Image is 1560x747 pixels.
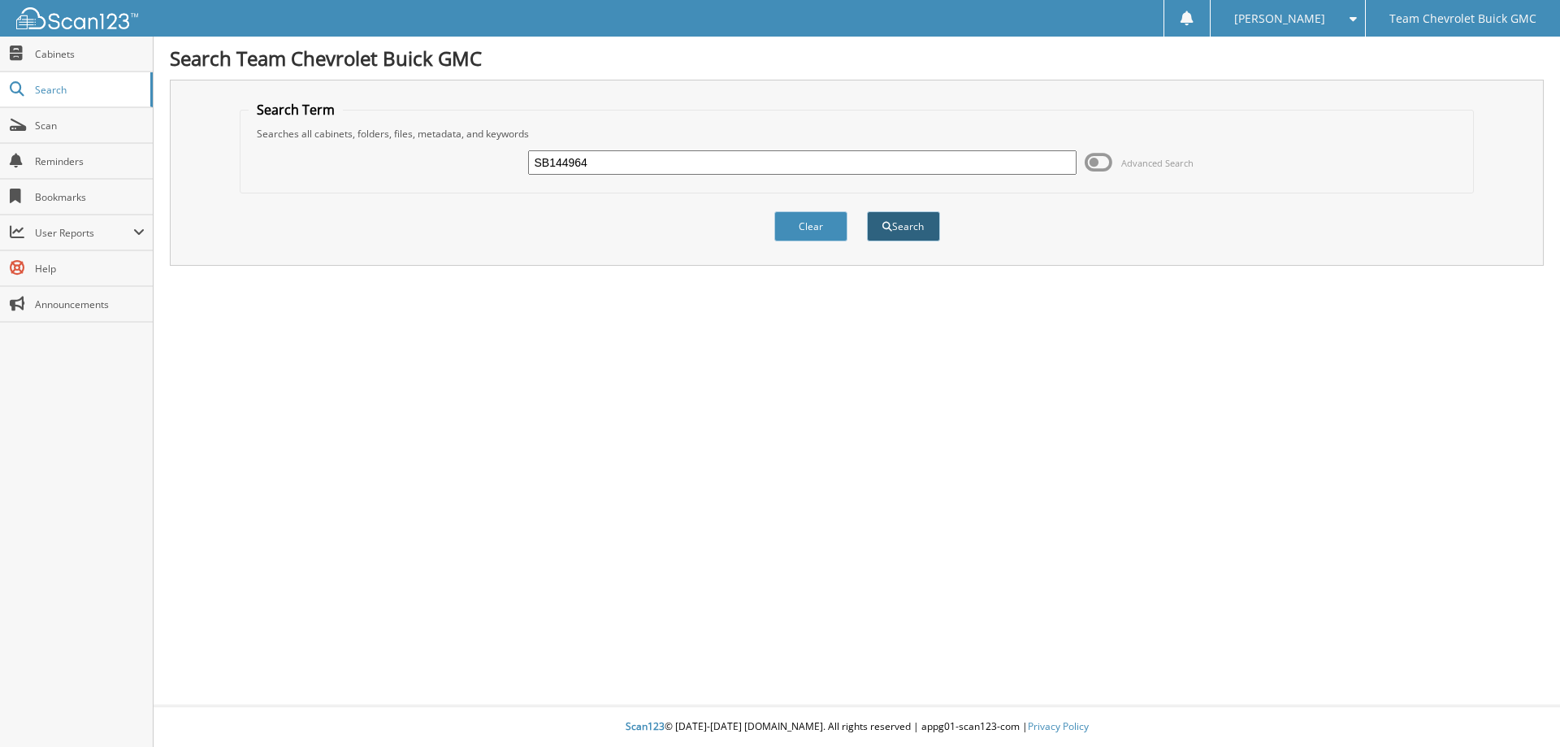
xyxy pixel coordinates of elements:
[1479,669,1560,747] iframe: Chat Widget
[249,101,343,119] legend: Search Term
[35,119,145,132] span: Scan
[35,83,142,97] span: Search
[1389,14,1536,24] span: Team Chevrolet Buick GMC
[1234,14,1325,24] span: [PERSON_NAME]
[35,190,145,204] span: Bookmarks
[170,45,1544,72] h1: Search Team Chevrolet Buick GMC
[35,154,145,168] span: Reminders
[1121,157,1194,169] span: Advanced Search
[35,297,145,311] span: Announcements
[867,211,940,241] button: Search
[626,719,665,733] span: Scan123
[35,47,145,61] span: Cabinets
[16,7,138,29] img: scan123-logo-white.svg
[249,127,1466,141] div: Searches all cabinets, folders, files, metadata, and keywords
[154,707,1560,747] div: © [DATE]-[DATE] [DOMAIN_NAME]. All rights reserved | appg01-scan123-com |
[1028,719,1089,733] a: Privacy Policy
[35,226,133,240] span: User Reports
[35,262,145,276] span: Help
[774,211,847,241] button: Clear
